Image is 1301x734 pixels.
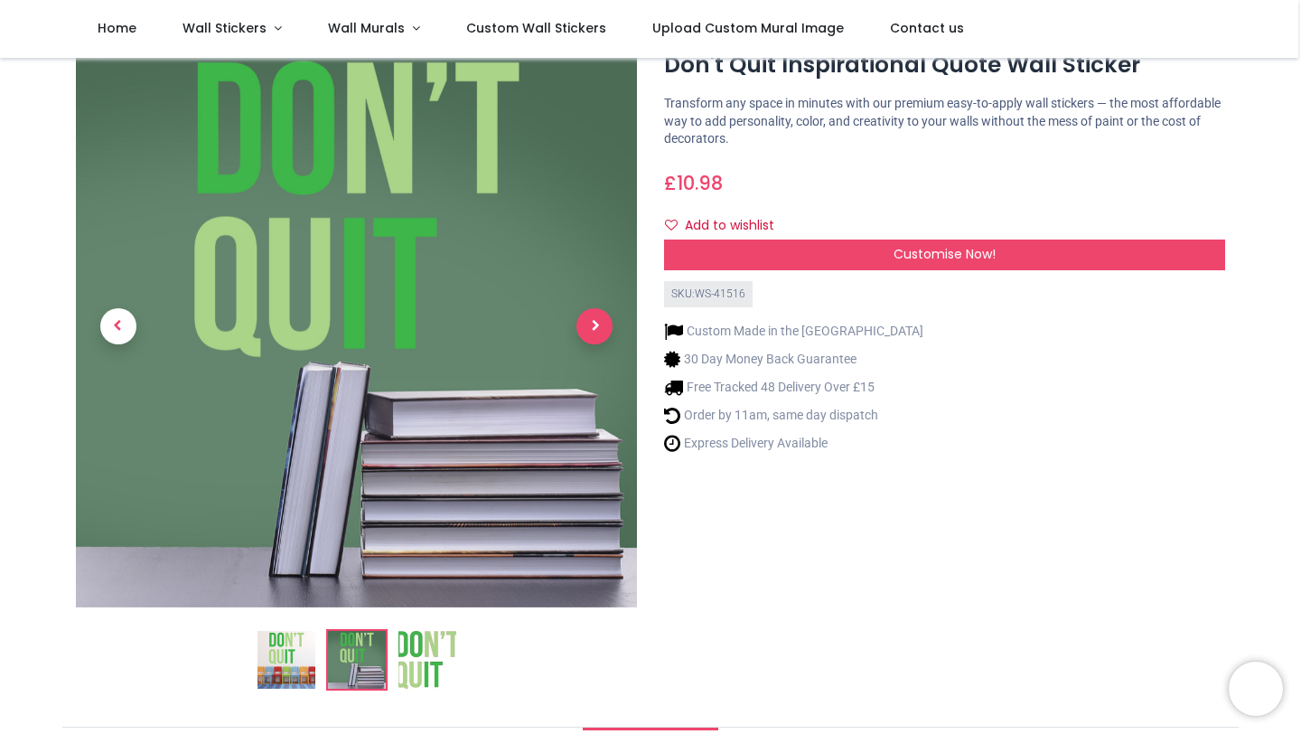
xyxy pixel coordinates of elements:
img: WS-41516-02 [328,631,386,689]
span: Next [576,308,613,344]
span: £ [664,170,723,196]
span: Upload Custom Mural Image [652,19,844,37]
li: Express Delivery Available [664,434,923,453]
span: Previous [100,308,136,344]
i: Add to wishlist [665,219,678,231]
span: Home [98,19,136,37]
a: Next [553,130,637,523]
li: Order by 11am, same day dispatch [664,406,923,425]
p: Transform any space in minutes with our premium easy-to-apply wall stickers — the most affordable... [664,95,1225,148]
iframe: Brevo live chat [1229,662,1283,716]
li: 30 Day Money Back Guarantee [664,350,923,369]
span: Custom Wall Stickers [466,19,606,37]
div: SKU: WS-41516 [664,281,753,307]
span: 10.98 [677,170,723,196]
button: Add to wishlistAdd to wishlist [664,211,790,241]
li: Free Tracked 48 Delivery Over £15 [664,378,923,397]
a: Previous [76,130,160,523]
span: Wall Murals [328,19,405,37]
img: WS-41516-03 [398,631,456,689]
span: Wall Stickers [183,19,267,37]
span: Contact us [890,19,964,37]
li: Custom Made in the [GEOGRAPHIC_DATA] [664,322,923,341]
img: Don't Quit Inspirational Quote Wall Sticker [257,631,315,689]
h1: Don't Quit Inspirational Quote Wall Sticker [664,50,1225,80]
span: Customise Now! [894,245,996,263]
img: WS-41516-02 [76,46,637,607]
